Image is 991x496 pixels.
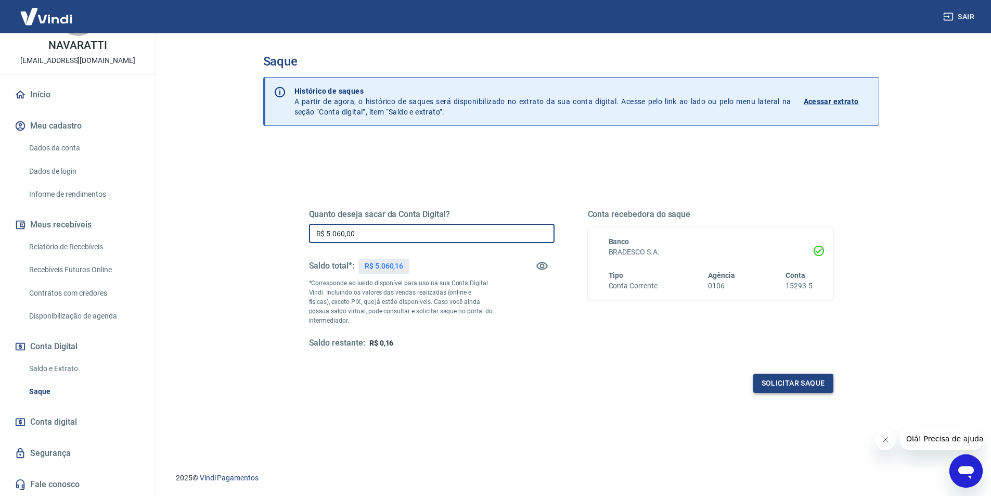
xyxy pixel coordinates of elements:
p: NAVARATTI [48,40,107,51]
p: R$ 5.060,16 [365,261,403,272]
h6: Conta Corrente [609,281,658,291]
a: Saque [25,381,143,402]
a: Dados da conta [25,137,143,159]
a: Dados de login [25,161,143,182]
span: Olá! Precisa de ajuda? [6,7,87,16]
button: Solicitar saque [753,374,833,393]
img: Vindi [12,1,80,32]
button: Meu cadastro [12,115,143,137]
p: *Corresponde ao saldo disponível para uso na sua Conta Digital Vindi. Incluindo os valores das ve... [309,278,493,325]
a: Segurança [12,442,143,465]
a: Contratos com credores [25,283,143,304]
a: Saldo e Extrato [25,358,143,379]
span: Tipo [609,271,624,279]
p: A partir de agora, o histórico de saques será disponibilizado no extrato da sua conta digital. Ac... [294,86,791,117]
h5: Quanto deseja sacar da Conta Digital? [309,209,555,220]
p: 2025 © [176,473,966,484]
h6: 15293-5 [786,281,813,291]
a: Acessar extrato [804,86,870,117]
iframe: Fechar mensagem [875,429,896,450]
h6: BRADESCO S.A. [609,247,813,258]
p: [EMAIL_ADDRESS][DOMAIN_NAME] [20,55,135,66]
iframe: Botão para abrir a janela de mensagens [949,454,983,488]
a: Conta digital [12,411,143,434]
a: Recebíveis Futuros Online [25,259,143,281]
span: Conta [786,271,805,279]
a: Informe de rendimentos [25,184,143,205]
span: R$ 0,16 [369,339,394,347]
p: Histórico de saques [294,86,791,96]
button: Sair [941,7,979,27]
h6: 0106 [708,281,735,291]
a: Relatório de Recebíveis [25,236,143,258]
span: Banco [609,237,629,246]
a: Vindi Pagamentos [200,474,259,482]
h5: Conta recebedora do saque [588,209,833,220]
a: Início [12,83,143,106]
a: Fale conosco [12,473,143,496]
button: Meus recebíveis [12,213,143,236]
p: Acessar extrato [804,96,859,107]
iframe: Mensagem da empresa [900,427,983,450]
h5: Saldo total*: [309,261,354,271]
h5: Saldo restante: [309,338,365,349]
span: Agência [708,271,735,279]
span: Conta digital [30,415,77,429]
h3: Saque [263,54,879,69]
a: Disponibilização de agenda [25,306,143,327]
button: Conta Digital [12,335,143,358]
